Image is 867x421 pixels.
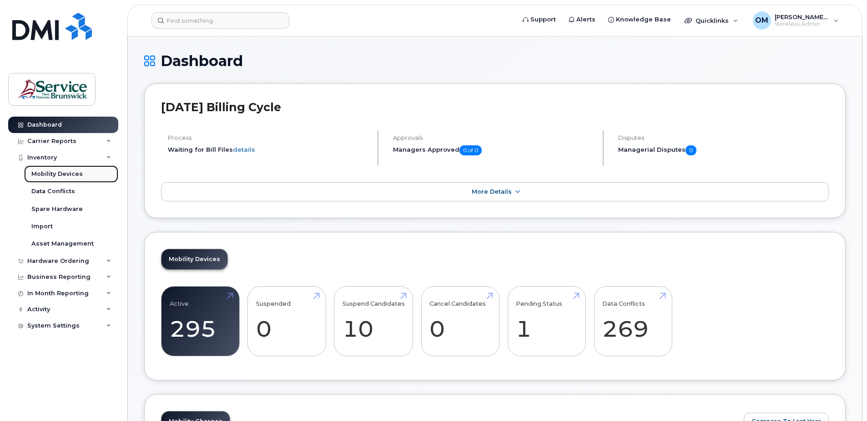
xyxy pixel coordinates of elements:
[459,145,482,155] span: 0 of 0
[170,291,231,351] a: Active 295
[161,249,227,269] a: Mobility Devices
[472,188,512,195] span: More Details
[686,145,696,155] span: 0
[144,53,846,69] h1: Dashboard
[393,134,595,141] h4: Approvals
[161,100,829,114] h2: [DATE] Billing Cycle
[516,291,577,351] a: Pending Status 1
[393,145,595,155] h5: Managers Approved
[602,291,664,351] a: Data Conflicts 269
[256,291,318,351] a: Suspended 0
[343,291,405,351] a: Suspend Candidates 10
[618,145,829,155] h5: Managerial Disputes
[168,145,370,154] li: Waiting for Bill Files
[168,134,370,141] h4: Process
[233,146,255,153] a: details
[618,134,829,141] h4: Disputes
[429,291,491,351] a: Cancel Candidates 0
